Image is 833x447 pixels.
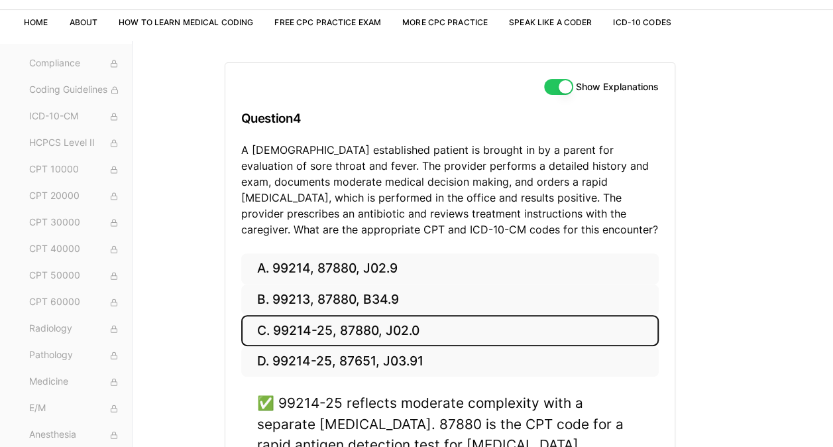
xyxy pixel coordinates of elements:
[29,269,121,283] span: CPT 50000
[613,17,671,27] a: ICD-10 Codes
[29,348,121,363] span: Pathology
[241,142,659,237] p: A [DEMOGRAPHIC_DATA] established patient is brought in by a parent for evaluation of sore throat ...
[24,371,127,393] button: Medicine
[24,186,127,207] button: CPT 20000
[24,212,127,233] button: CPT 30000
[241,285,659,316] button: B. 99213, 87880, B34.9
[29,162,121,177] span: CPT 10000
[24,17,48,27] a: Home
[24,80,127,101] button: Coding Guidelines
[29,322,121,336] span: Radiology
[24,265,127,287] button: CPT 50000
[24,133,127,154] button: HCPCS Level II
[24,106,127,127] button: ICD-10-CM
[24,424,127,446] button: Anesthesia
[24,159,127,180] button: CPT 10000
[29,375,121,389] span: Medicine
[29,189,121,204] span: CPT 20000
[241,253,659,285] button: A. 99214, 87880, J02.9
[29,83,121,97] span: Coding Guidelines
[69,17,97,27] a: About
[29,295,121,310] span: CPT 60000
[24,345,127,366] button: Pathology
[24,398,127,419] button: E/M
[29,216,121,230] span: CPT 30000
[274,17,381,27] a: Free CPC Practice Exam
[29,428,121,442] span: Anesthesia
[24,53,127,74] button: Compliance
[29,56,121,71] span: Compliance
[119,17,253,27] a: How to Learn Medical Coding
[29,136,121,151] span: HCPCS Level II
[29,109,121,124] span: ICD-10-CM
[24,318,127,340] button: Radiology
[241,99,659,138] h3: Question 4
[402,17,488,27] a: More CPC Practice
[241,315,659,346] button: C. 99214-25, 87880, J02.0
[29,401,121,416] span: E/M
[509,17,592,27] a: Speak Like a Coder
[24,239,127,260] button: CPT 40000
[241,346,659,377] button: D. 99214-25, 87651, J03.91
[29,242,121,257] span: CPT 40000
[576,82,659,92] label: Show Explanations
[24,292,127,313] button: CPT 60000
